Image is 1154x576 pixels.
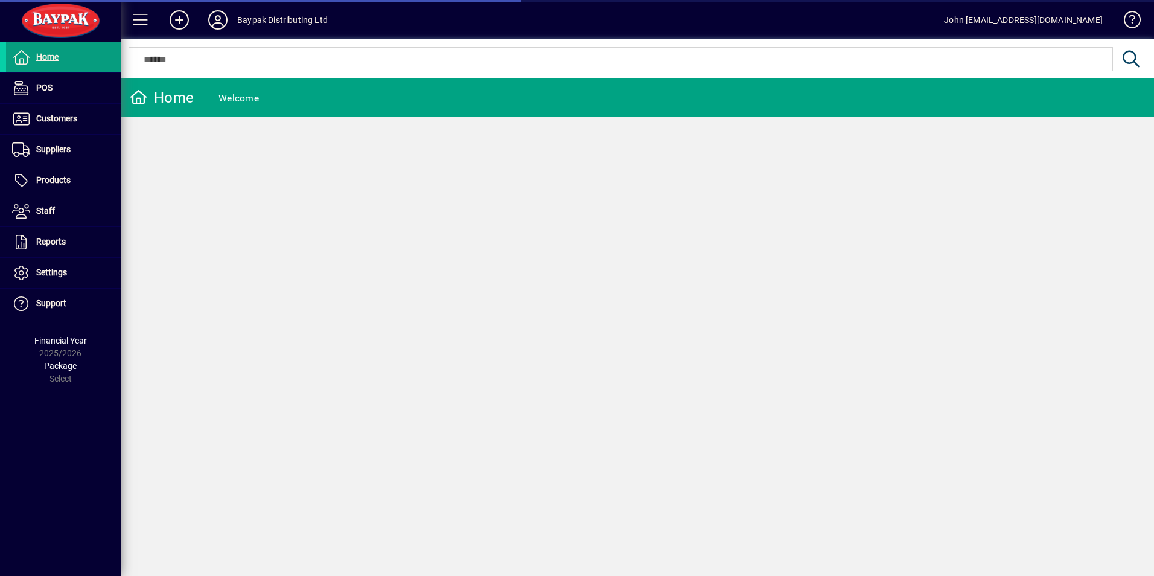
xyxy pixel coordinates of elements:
[36,267,67,277] span: Settings
[944,10,1103,30] div: John [EMAIL_ADDRESS][DOMAIN_NAME]
[160,9,199,31] button: Add
[36,175,71,185] span: Products
[199,9,237,31] button: Profile
[6,135,121,165] a: Suppliers
[237,10,328,30] div: Baypak Distributing Ltd
[6,165,121,196] a: Products
[44,361,77,371] span: Package
[6,196,121,226] a: Staff
[36,52,59,62] span: Home
[130,88,194,107] div: Home
[6,258,121,288] a: Settings
[1115,2,1139,42] a: Knowledge Base
[34,336,87,345] span: Financial Year
[218,89,259,108] div: Welcome
[36,298,66,308] span: Support
[6,227,121,257] a: Reports
[6,104,121,134] a: Customers
[6,73,121,103] a: POS
[36,206,55,216] span: Staff
[36,237,66,246] span: Reports
[36,83,53,92] span: POS
[36,114,77,123] span: Customers
[6,289,121,319] a: Support
[36,144,71,154] span: Suppliers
